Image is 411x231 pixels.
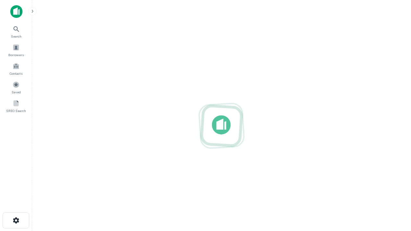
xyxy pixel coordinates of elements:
span: Saved [12,90,21,95]
span: Borrowers [8,52,24,57]
span: Search [11,34,22,39]
iframe: Chat Widget [379,159,411,190]
span: SREO Search [6,108,26,113]
a: Saved [2,79,30,96]
span: Contacts [10,71,22,76]
a: SREO Search [2,97,30,115]
a: Borrowers [2,41,30,59]
img: capitalize-icon.png [10,5,22,18]
a: Contacts [2,60,30,77]
a: Search [2,23,30,40]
